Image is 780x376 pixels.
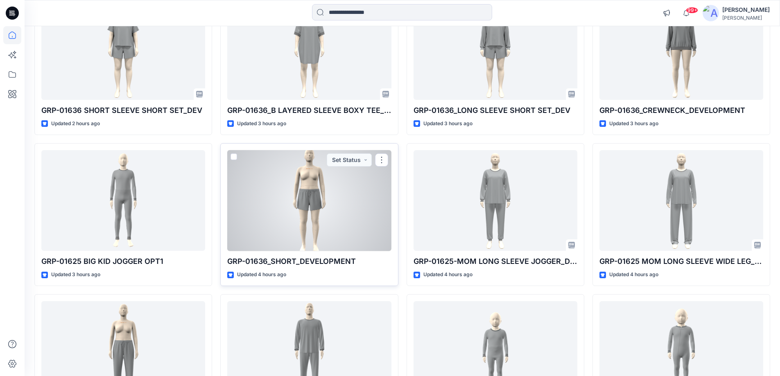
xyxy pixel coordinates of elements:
p: GRP-01625-MOM LONG SLEEVE JOGGER_DEV_REV2 [414,256,577,267]
img: avatar [703,5,719,21]
p: GRP-01636_CREWNECK_DEVELOPMENT [599,105,763,116]
div: [PERSON_NAME] [722,15,770,21]
p: Updated 3 hours ago [51,270,100,279]
p: GRP-01636 SHORT SLEEVE SHORT SET_DEV [41,105,205,116]
p: GRP-01625 MOM LONG SLEEVE WIDE LEG_DEV [599,256,763,267]
p: Updated 3 hours ago [237,119,286,128]
p: Updated 3 hours ago [423,119,473,128]
span: 99+ [686,7,698,14]
p: Updated 3 hours ago [609,119,658,128]
p: Updated 2 hours ago [51,119,100,128]
p: GRP-01636_SHORT_DEVELOPMENT [227,256,391,267]
p: Updated 4 hours ago [237,270,286,279]
p: GRP-01625 BIG KID JOGGER OPT1 [41,256,205,267]
div: [PERSON_NAME] [722,5,770,15]
a: GRP-01625-MOM LONG SLEEVE JOGGER_DEV_REV2 [414,150,577,251]
a: GRP-01625 MOM LONG SLEEVE WIDE LEG_DEV [599,150,763,251]
p: Updated 4 hours ago [423,270,473,279]
a: GRP-01625 BIG KID JOGGER OPT1 [41,150,205,251]
a: GRP-01636_SHORT_DEVELOPMENT [227,150,391,251]
p: Updated 4 hours ago [609,270,658,279]
p: GRP-01636_B LAYERED SLEEVE BOXY TEE_DEV [227,105,391,116]
p: GRP-01636_LONG SLEEVE SHORT SET_DEV [414,105,577,116]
